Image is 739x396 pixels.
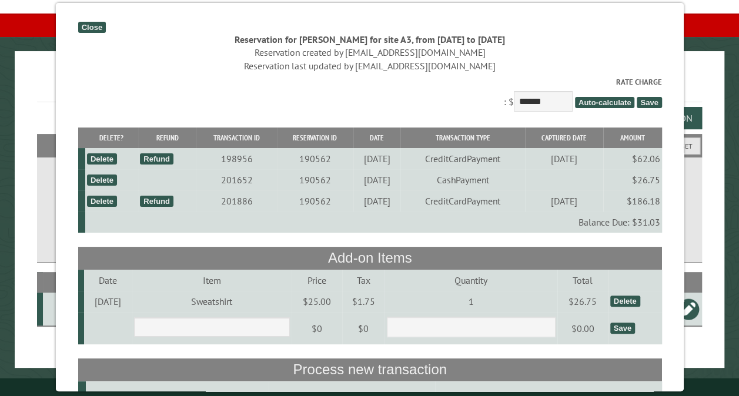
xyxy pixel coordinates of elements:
td: Price [291,270,342,291]
th: Process new transaction [78,358,661,381]
td: CashPayment [400,169,524,190]
div: Delete [86,153,116,165]
td: $25.00 [291,291,342,312]
div: Reservation created by [EMAIL_ADDRESS][DOMAIN_NAME] [78,46,661,59]
div: Reservation for [PERSON_NAME] for site A3, from [DATE] to [DATE] [78,33,661,46]
span: Auto-calculate [574,97,634,108]
th: Reservation ID [276,127,353,148]
label: Rate Charge [78,76,661,88]
td: $0.00 [557,312,608,345]
td: [DATE] [524,148,603,169]
td: 198956 [196,148,276,169]
td: CreditCardPayment [400,190,524,212]
th: Refund [138,127,196,148]
td: $186.18 [603,190,661,212]
td: [DATE] [353,148,400,169]
th: Amount [603,127,661,148]
td: $1.75 [342,291,384,312]
td: Balance Due: $31.03 [85,212,661,233]
td: $0 [342,312,384,345]
td: [DATE] [353,190,400,212]
td: $26.75 [603,169,661,190]
div: Close [78,22,105,33]
div: Delete [610,296,640,307]
td: Tax [342,270,384,291]
div: : $ [78,76,661,115]
td: Total [557,270,608,291]
td: 1 [384,291,557,312]
td: 190562 [276,169,353,190]
th: Date [353,127,400,148]
td: 190562 [276,190,353,212]
th: Transaction ID [196,127,276,148]
div: Reservation last updated by [EMAIL_ADDRESS][DOMAIN_NAME] [78,59,661,72]
td: Sweatshirt [132,291,291,312]
td: 190562 [276,148,353,169]
div: Delete [86,174,116,186]
h1: Reservations [37,70,702,102]
td: [DATE] [83,291,132,312]
div: Refund [140,153,173,165]
td: $0 [291,312,342,345]
td: 201886 [196,190,276,212]
td: $26.75 [557,291,608,312]
td: [DATE] [353,169,400,190]
div: Delete [86,196,116,207]
td: [DATE] [524,190,603,212]
h2: Filters [37,134,702,156]
div: A3 [48,303,82,315]
div: Save [610,323,634,334]
th: Transaction Type [400,127,524,148]
th: Captured Date [524,127,603,148]
td: $62.06 [603,148,661,169]
td: 201652 [196,169,276,190]
td: Date [83,270,132,291]
td: CreditCardPayment [400,148,524,169]
th: Add-on Items [78,247,661,269]
th: Site [43,272,83,293]
td: Quantity [384,270,557,291]
div: Refund [140,196,173,207]
span: Save [637,97,661,108]
td: Item [132,270,291,291]
th: Delete? [85,127,138,148]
